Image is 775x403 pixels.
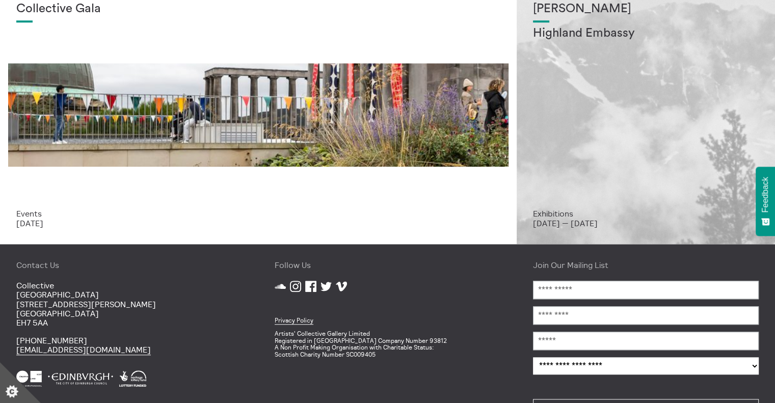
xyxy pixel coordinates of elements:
[48,370,113,387] img: City Of Edinburgh Council White
[533,26,759,41] h2: Highland Embassy
[275,260,500,270] h4: Follow Us
[119,370,146,387] img: Heritage Lottery Fund
[533,260,759,270] h4: Join Our Mailing List
[16,2,500,16] h1: Collective Gala
[16,260,242,270] h4: Contact Us
[16,219,500,228] p: [DATE]
[533,219,759,228] p: [DATE] — [DATE]
[16,336,242,355] p: [PHONE_NUMBER]
[16,209,500,218] p: Events
[533,2,759,16] h1: [PERSON_NAME]
[275,316,313,325] a: Privacy Policy
[16,281,242,328] p: Collective [GEOGRAPHIC_DATA] [STREET_ADDRESS][PERSON_NAME] [GEOGRAPHIC_DATA] EH7 5AA
[16,344,151,355] a: [EMAIL_ADDRESS][DOMAIN_NAME]
[761,177,770,212] span: Feedback
[756,167,775,236] button: Feedback - Show survey
[533,209,759,218] p: Exhibitions
[275,330,500,358] p: Artists' Collective Gallery Limited Registered in [GEOGRAPHIC_DATA] Company Number 93812 A Non Pr...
